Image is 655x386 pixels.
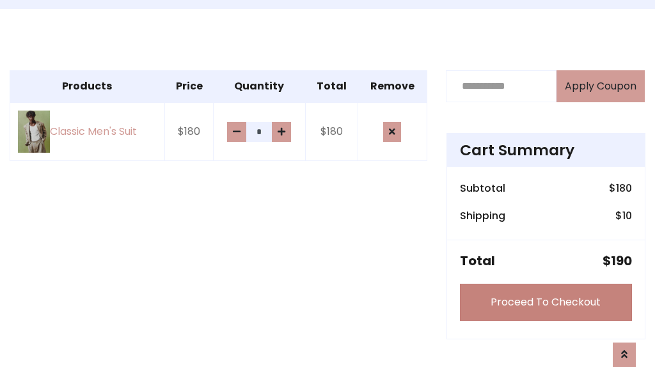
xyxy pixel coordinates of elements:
button: Apply Coupon [556,70,645,102]
td: $180 [164,102,214,161]
th: Total [305,70,358,102]
a: Proceed To Checkout [460,284,632,321]
span: 180 [616,181,632,196]
span: 190 [611,252,632,270]
th: Quantity [214,70,305,102]
h6: Subtotal [460,182,505,194]
h5: $ [603,253,632,268]
span: 10 [622,208,632,223]
th: Price [164,70,214,102]
h5: Total [460,253,495,268]
a: Classic Men's Suit [18,111,157,153]
th: Remove [358,70,427,102]
h6: $ [609,182,632,194]
h6: $ [615,210,632,222]
h6: Shipping [460,210,505,222]
th: Products [10,70,165,102]
h4: Cart Summary [460,141,632,159]
td: $180 [305,102,358,161]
